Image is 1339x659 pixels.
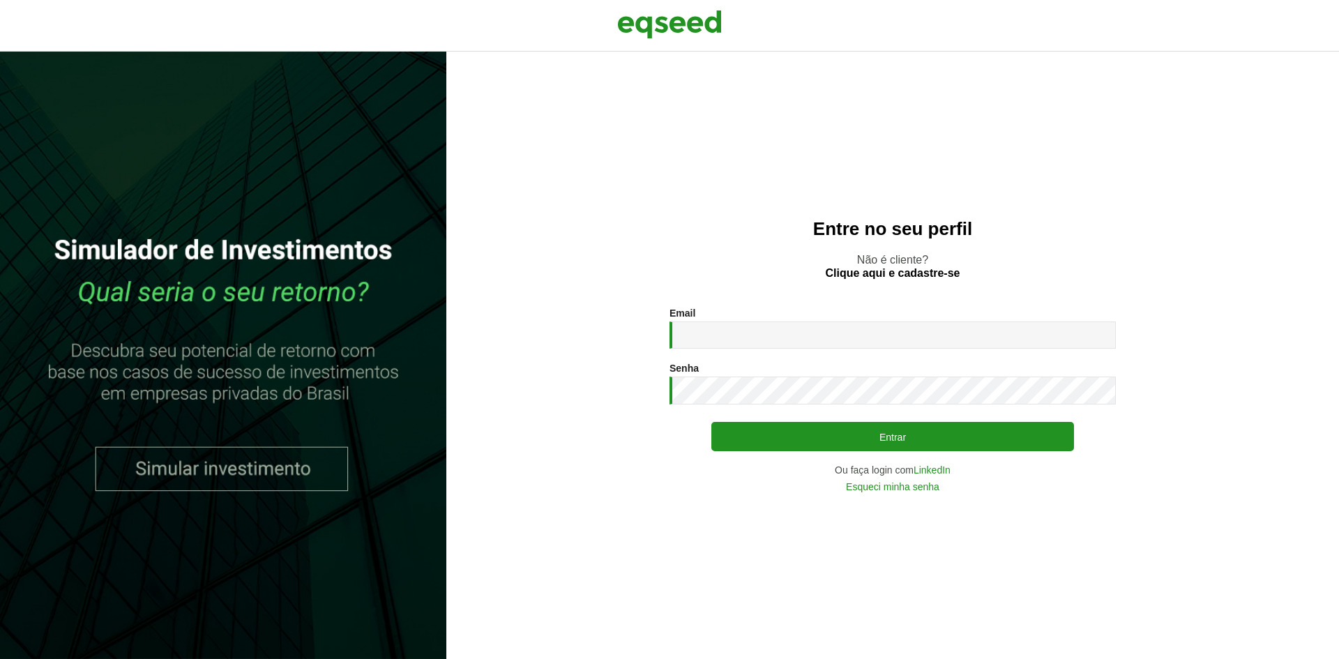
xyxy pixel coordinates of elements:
[711,422,1074,451] button: Entrar
[617,7,722,42] img: EqSeed Logo
[474,253,1311,280] p: Não é cliente?
[669,308,695,318] label: Email
[826,268,960,279] a: Clique aqui e cadastre-se
[669,465,1116,475] div: Ou faça login com
[914,465,951,475] a: LinkedIn
[846,482,939,492] a: Esqueci minha senha
[474,219,1311,239] h2: Entre no seu perfil
[669,363,699,373] label: Senha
